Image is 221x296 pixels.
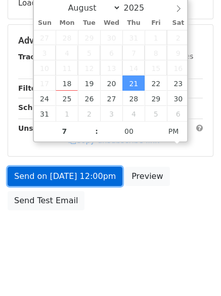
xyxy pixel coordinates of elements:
span: August 7, 2025 [122,45,145,60]
span: August 20, 2025 [100,76,122,91]
strong: Filters [18,84,44,92]
span: August 1, 2025 [145,30,167,45]
span: Wed [100,20,122,26]
span: Sun [34,20,56,26]
span: August 4, 2025 [56,45,78,60]
iframe: Chat Widget [170,247,221,296]
strong: Tracking [18,53,52,61]
span: Fri [145,20,167,26]
span: August 21, 2025 [122,76,145,91]
span: August 22, 2025 [145,76,167,91]
span: August 8, 2025 [145,45,167,60]
span: September 4, 2025 [122,106,145,121]
span: September 6, 2025 [167,106,189,121]
span: September 2, 2025 [78,106,100,121]
span: August 31, 2025 [34,106,56,121]
span: July 27, 2025 [34,30,56,45]
a: Copy unsubscribe link [68,136,159,145]
span: August 24, 2025 [34,91,56,106]
span: August 26, 2025 [78,91,100,106]
span: August 15, 2025 [145,60,167,76]
a: Preview [125,167,169,186]
a: Send Test Email [8,191,84,210]
span: September 1, 2025 [56,106,78,121]
span: Tue [78,20,100,26]
span: August 30, 2025 [167,91,189,106]
span: August 18, 2025 [56,76,78,91]
span: August 16, 2025 [167,60,189,76]
input: Year [121,3,157,13]
span: August 29, 2025 [145,91,167,106]
input: Minute [98,121,160,141]
span: August 17, 2025 [34,76,56,91]
span: August 10, 2025 [34,60,56,76]
span: July 29, 2025 [78,30,100,45]
span: July 30, 2025 [100,30,122,45]
span: Sat [167,20,189,26]
span: August 2, 2025 [167,30,189,45]
span: August 6, 2025 [100,45,122,60]
input: Hour [34,121,96,141]
strong: Unsubscribe [18,124,68,132]
span: August 11, 2025 [56,60,78,76]
h5: Advanced [18,35,203,46]
span: : [95,121,98,141]
span: September 5, 2025 [145,106,167,121]
span: August 28, 2025 [122,91,145,106]
span: Thu [122,20,145,26]
span: July 28, 2025 [56,30,78,45]
span: August 3, 2025 [34,45,56,60]
span: August 12, 2025 [78,60,100,76]
span: August 23, 2025 [167,76,189,91]
span: August 19, 2025 [78,76,100,91]
strong: Schedule [18,103,55,112]
span: August 9, 2025 [167,45,189,60]
span: August 14, 2025 [122,60,145,76]
span: September 3, 2025 [100,106,122,121]
span: August 25, 2025 [56,91,78,106]
span: August 5, 2025 [78,45,100,60]
span: July 31, 2025 [122,30,145,45]
span: August 27, 2025 [100,91,122,106]
span: Mon [56,20,78,26]
span: August 13, 2025 [100,60,122,76]
span: Click to toggle [160,121,188,141]
a: Send on [DATE] 12:00pm [8,167,122,186]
